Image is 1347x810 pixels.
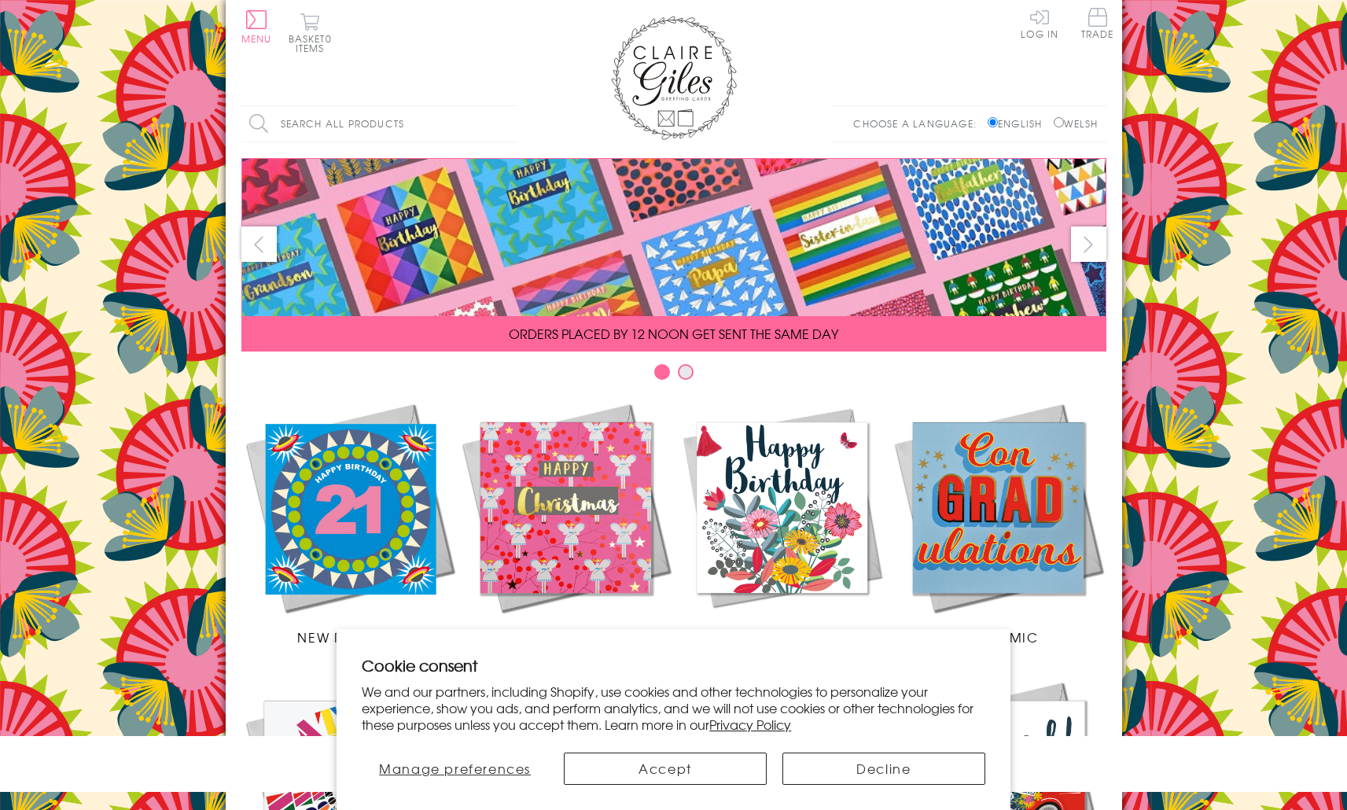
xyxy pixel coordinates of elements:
span: Christmas [525,628,605,646]
button: Carousel Page 1 (Current Slide) [654,364,670,380]
button: Menu [241,10,272,43]
input: Search [501,106,517,142]
a: Academic [890,399,1106,646]
label: English [988,116,1050,131]
span: Academic [958,628,1039,646]
button: Basket0 items [289,13,332,53]
h2: Cookie consent [362,654,985,676]
img: Claire Giles Greetings Cards [611,16,737,140]
span: Manage preferences [379,759,531,778]
p: We and our partners, including Shopify, use cookies and other technologies to personalize your ex... [362,683,985,732]
span: Birthdays [744,628,819,646]
button: next [1071,226,1106,262]
button: Manage preferences [362,753,548,785]
span: 0 items [296,31,332,55]
a: New Releases [241,399,458,646]
button: Accept [564,753,767,785]
input: Search all products [241,106,517,142]
button: prev [241,226,277,262]
span: Menu [241,31,272,46]
span: New Releases [297,628,400,646]
div: Carousel Pagination [241,363,1106,388]
p: Choose a language: [853,116,984,131]
input: English [988,117,998,127]
a: Log In [1021,8,1058,39]
span: Trade [1081,8,1114,39]
a: Birthdays [674,399,890,646]
span: ORDERS PLACED BY 12 NOON GET SENT THE SAME DAY [509,324,838,343]
label: Welsh [1054,116,1099,131]
button: Carousel Page 2 [678,364,694,380]
button: Decline [782,753,985,785]
a: Christmas [458,399,674,646]
a: Privacy Policy [709,715,791,734]
a: Trade [1081,8,1114,42]
input: Welsh [1054,117,1064,127]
